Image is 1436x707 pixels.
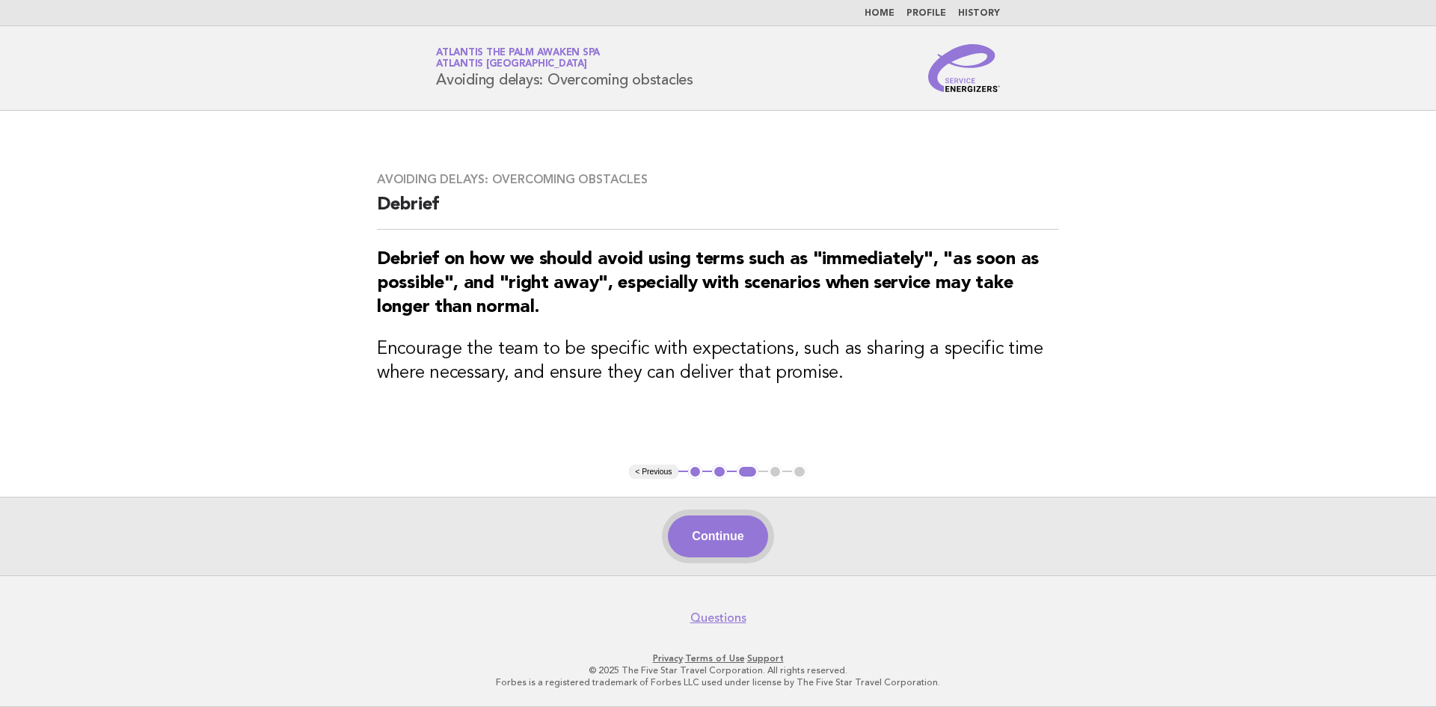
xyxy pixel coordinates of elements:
h1: Avoiding delays: Overcoming obstacles [436,49,693,88]
button: 1 [688,465,703,480]
a: Support [747,653,784,664]
strong: Debrief on how we should avoid using terms such as "immediately", "as soon as possible", and "rig... [377,251,1039,316]
button: Continue [668,515,767,557]
button: 3 [737,465,758,480]
h3: Encourage the team to be specific with expectations, such as sharing a specific time where necess... [377,337,1059,385]
h3: Avoiding delays: Overcoming obstacles [377,172,1059,187]
a: Terms of Use [685,653,745,664]
a: Profile [906,9,946,18]
span: Atlantis [GEOGRAPHIC_DATA] [436,60,587,70]
button: 2 [712,465,727,480]
p: © 2025 The Five Star Travel Corporation. All rights reserved. [260,664,1176,676]
p: Forbes is a registered trademark of Forbes LLC used under license by The Five Star Travel Corpora... [260,676,1176,688]
img: Service Energizers [928,44,1000,92]
a: Questions [690,610,746,625]
p: · · [260,652,1176,664]
a: Home [865,9,895,18]
button: < Previous [629,465,678,480]
h2: Debrief [377,193,1059,230]
a: Atlantis The Palm Awaken SpaAtlantis [GEOGRAPHIC_DATA] [436,48,600,69]
a: History [958,9,1000,18]
a: Privacy [653,653,683,664]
